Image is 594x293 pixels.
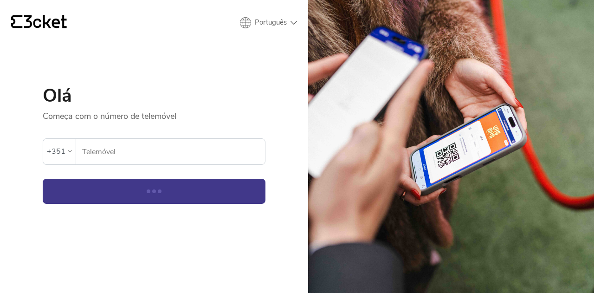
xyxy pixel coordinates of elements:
p: Começa com o número de telemóvel [43,105,265,122]
a: {' '} [11,15,67,31]
h1: Olá [43,86,265,105]
g: {' '} [11,15,22,28]
div: +351 [47,144,65,158]
button: Continuar [43,179,265,204]
input: Telemóvel [82,139,265,164]
label: Telemóvel [76,139,265,165]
